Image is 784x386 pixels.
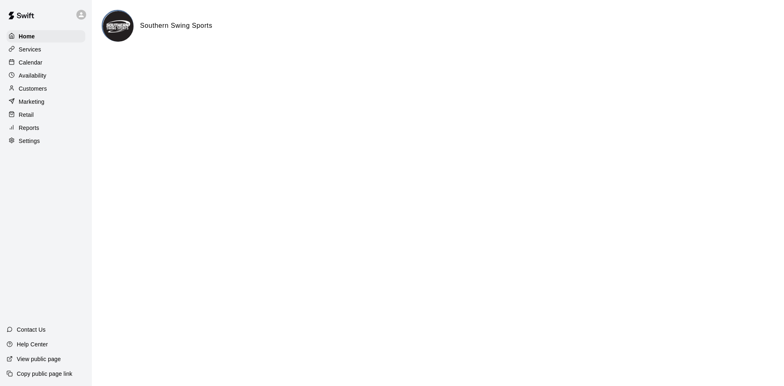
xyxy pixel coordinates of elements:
p: Settings [19,137,40,145]
a: Availability [7,69,85,82]
p: Copy public page link [17,370,72,378]
a: Calendar [7,56,85,69]
img: Southern Swing Sports logo [103,11,134,42]
p: Customers [19,85,47,93]
a: Marketing [7,96,85,108]
p: Services [19,45,41,54]
p: Marketing [19,98,45,106]
a: Customers [7,83,85,95]
p: Availability [19,71,47,80]
a: Home [7,30,85,42]
a: Reports [7,122,85,134]
p: Reports [19,124,39,132]
p: Calendar [19,58,42,67]
p: Help Center [17,340,48,348]
a: Retail [7,109,85,121]
p: Home [19,32,35,40]
p: View public page [17,355,61,363]
h6: Southern Swing Sports [140,20,212,31]
a: Services [7,43,85,56]
a: Settings [7,135,85,147]
p: Retail [19,111,34,119]
p: Contact Us [17,326,46,334]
